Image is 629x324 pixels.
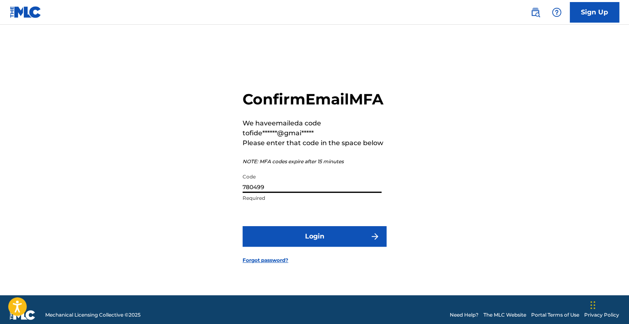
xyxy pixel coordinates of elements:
[483,311,526,319] a: The MLC Website
[588,285,629,324] iframe: Chat Widget
[552,7,562,17] img: help
[570,2,619,23] a: Sign Up
[590,293,595,317] div: Drag
[243,158,386,165] p: NOTE: MFA codes expire after 15 minutes
[531,311,579,319] a: Portal Terms of Use
[548,4,565,21] div: Help
[450,311,479,319] a: Need Help?
[370,231,380,241] img: f7272a7cc735f4ea7f67.svg
[243,226,386,247] button: Login
[45,311,141,319] span: Mechanical Licensing Collective © 2025
[527,4,543,21] a: Public Search
[584,311,619,319] a: Privacy Policy
[243,257,288,264] a: Forgot password?
[243,138,386,148] p: Please enter that code in the space below
[243,194,382,202] p: Required
[530,7,540,17] img: search
[10,310,35,320] img: logo
[243,90,386,109] h2: Confirm Email MFA
[10,6,42,18] img: MLC Logo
